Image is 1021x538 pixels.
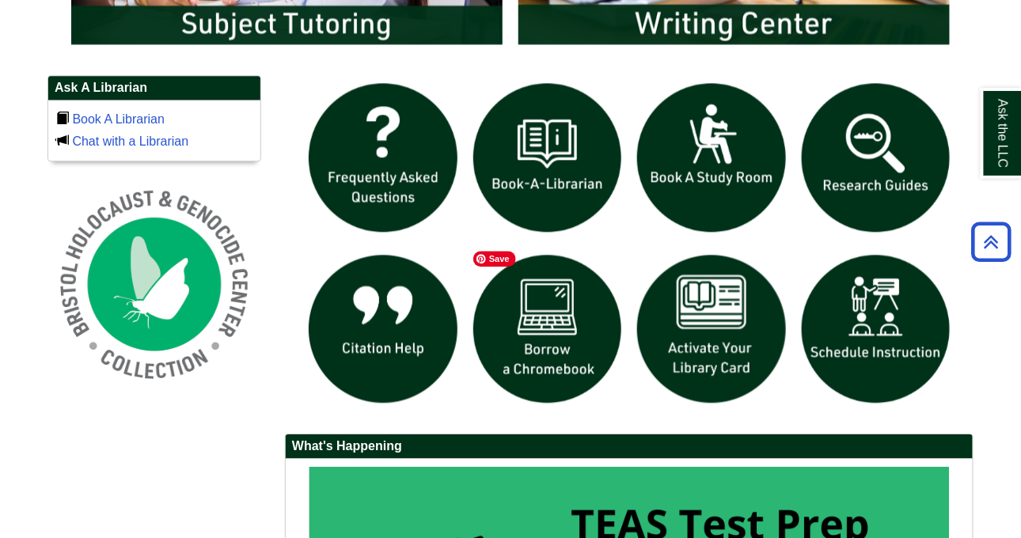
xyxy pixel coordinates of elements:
[629,247,794,411] img: activate Library Card icon links to form to activate student ID into library card
[72,134,188,148] a: Chat with a Librarian
[465,247,630,411] img: Borrow a chromebook icon links to the borrow a chromebook web page
[465,75,630,240] img: Book a Librarian icon links to book a librarian web page
[473,251,516,267] span: Save
[47,177,261,391] img: Holocaust and Genocide Collection
[301,75,958,418] div: slideshow
[794,247,958,411] img: For faculty. Schedule Library Instruction icon links to form.
[629,75,794,240] img: book a study room icon links to book a study room web page
[48,76,260,100] h2: Ask A Librarian
[794,75,958,240] img: Research Guides icon links to research guides web page
[301,247,465,411] img: citation help icon links to citation help guide page
[286,434,973,459] h2: What's Happening
[301,75,465,240] img: frequently asked questions
[966,231,1017,252] a: Back to Top
[72,112,165,126] a: Book A Librarian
